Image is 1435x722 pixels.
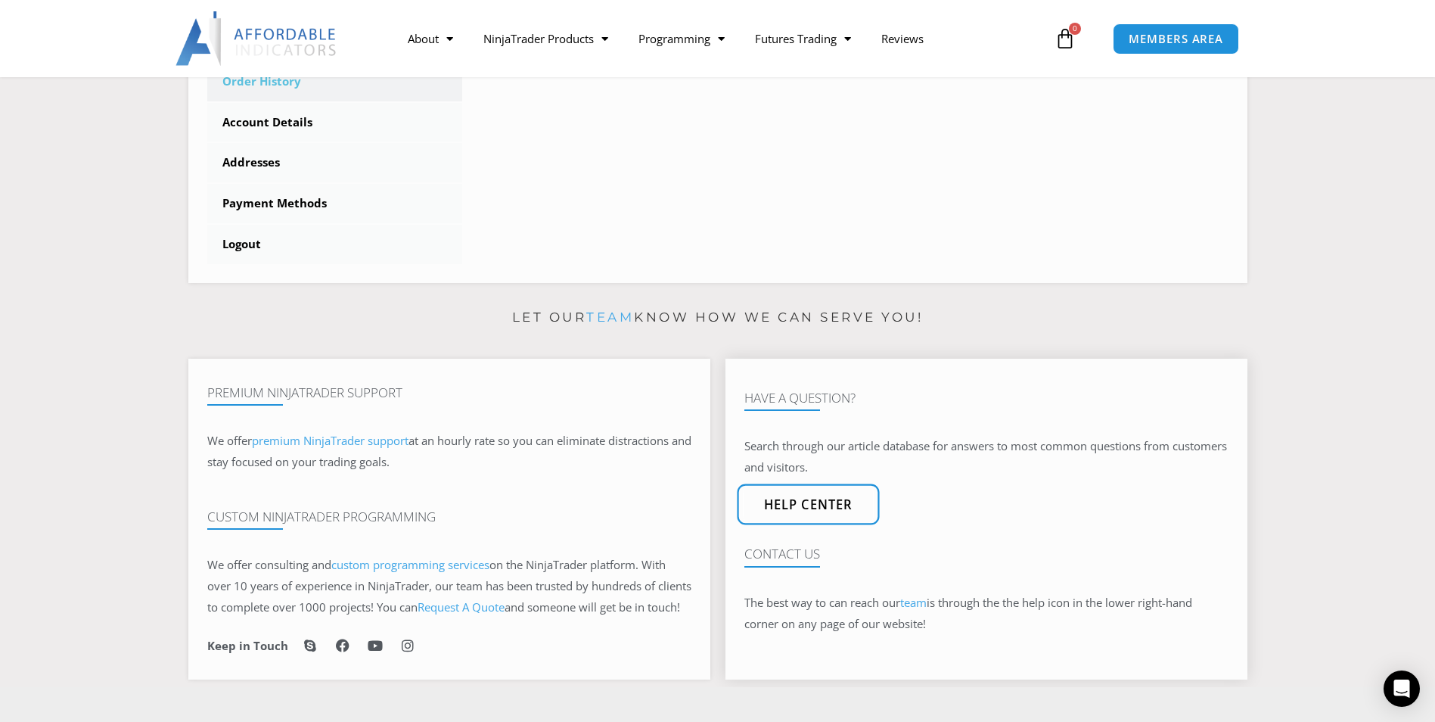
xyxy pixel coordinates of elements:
div: Open Intercom Messenger [1384,671,1420,707]
h6: Keep in Touch [207,639,288,653]
span: We offer consulting and [207,557,489,572]
a: MEMBERS AREA [1113,23,1239,54]
a: Programming [623,21,740,56]
h4: Premium NinjaTrader Support [207,385,691,400]
a: team [586,310,634,325]
nav: Menu [393,21,1051,56]
a: Order History [207,62,463,101]
a: NinjaTrader Products [468,21,623,56]
a: Reviews [866,21,939,56]
span: 0 [1069,23,1081,35]
h4: Have A Question? [744,391,1228,406]
a: premium NinjaTrader support [252,433,408,448]
h4: Custom NinjaTrader Programming [207,509,691,524]
a: Addresses [207,143,463,182]
a: Request A Quote [418,599,505,615]
p: The best way to can reach our is through the the help icon in the lower right-hand corner on any ... [744,593,1228,635]
a: About [393,21,468,56]
img: LogoAI | Affordable Indicators – NinjaTrader [175,11,338,66]
p: Search through our article database for answers to most common questions from customers and visit... [744,436,1228,478]
a: Account Details [207,103,463,142]
a: Futures Trading [740,21,866,56]
span: at an hourly rate so you can eliminate distractions and stay focused on your trading goals. [207,433,691,469]
span: We offer [207,433,252,448]
a: 0 [1032,17,1098,61]
span: MEMBERS AREA [1129,33,1223,45]
a: Payment Methods [207,184,463,223]
a: Help center [737,484,879,525]
p: Let our know how we can serve you! [188,306,1247,330]
span: Help center [763,499,853,512]
a: Logout [207,225,463,264]
h4: Contact Us [744,546,1228,562]
a: custom programming services [331,557,489,572]
span: on the NinjaTrader platform. With over 10 years of experience in NinjaTrader, our team has been t... [207,557,691,615]
a: team [900,595,927,610]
